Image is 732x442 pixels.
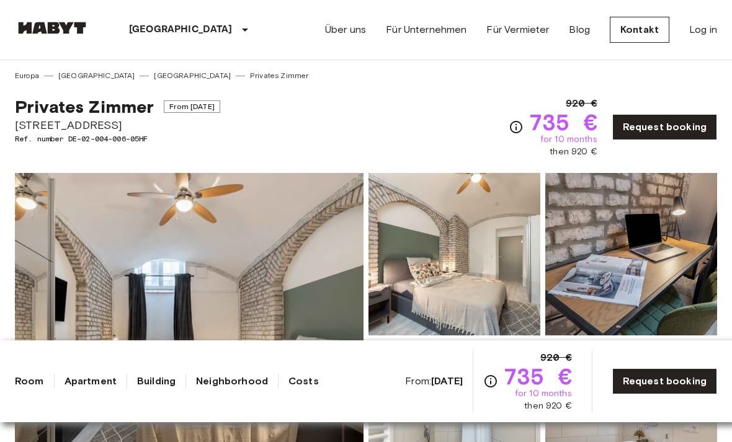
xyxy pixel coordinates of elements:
[288,374,319,389] a: Costs
[566,96,597,111] span: 920 €
[405,374,463,388] span: From:
[689,22,717,37] a: Log in
[196,374,268,389] a: Neighborhood
[65,374,117,389] a: Apartment
[368,173,540,335] img: Picture of unit DE-02-004-006-05HF
[524,400,572,412] span: then 920 €
[154,70,231,81] a: [GEOGRAPHIC_DATA]
[431,375,463,387] b: [DATE]
[515,387,572,400] span: for 10 months
[15,96,154,117] span: Privates Zimmer
[15,133,220,144] span: Ref. number DE-02-004-006-05HF
[164,100,220,113] span: From [DATE]
[540,133,597,146] span: for 10 months
[15,22,89,34] img: Habyt
[386,22,466,37] a: Für Unternehmen
[58,70,135,81] a: [GEOGRAPHIC_DATA]
[545,173,717,335] img: Picture of unit DE-02-004-006-05HF
[15,374,44,389] a: Room
[137,374,176,389] a: Building
[15,70,39,81] a: Europa
[529,111,597,133] span: 735 €
[503,365,572,387] span: 735 €
[15,117,220,133] span: [STREET_ADDRESS]
[550,146,597,158] span: then 920 €
[612,114,717,140] a: Request booking
[486,22,549,37] a: Für Vermieter
[483,374,498,389] svg: Check cost overview for full price breakdown. Please note that discounts apply to new joiners onl...
[540,350,572,365] span: 920 €
[325,22,366,37] a: Über uns
[610,17,669,43] a: Kontakt
[612,368,717,394] a: Request booking
[569,22,590,37] a: Blog
[509,120,524,135] svg: Check cost overview for full price breakdown. Please note that discounts apply to new joiners onl...
[250,70,308,81] a: Privates Zimmer
[129,22,233,37] p: [GEOGRAPHIC_DATA]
